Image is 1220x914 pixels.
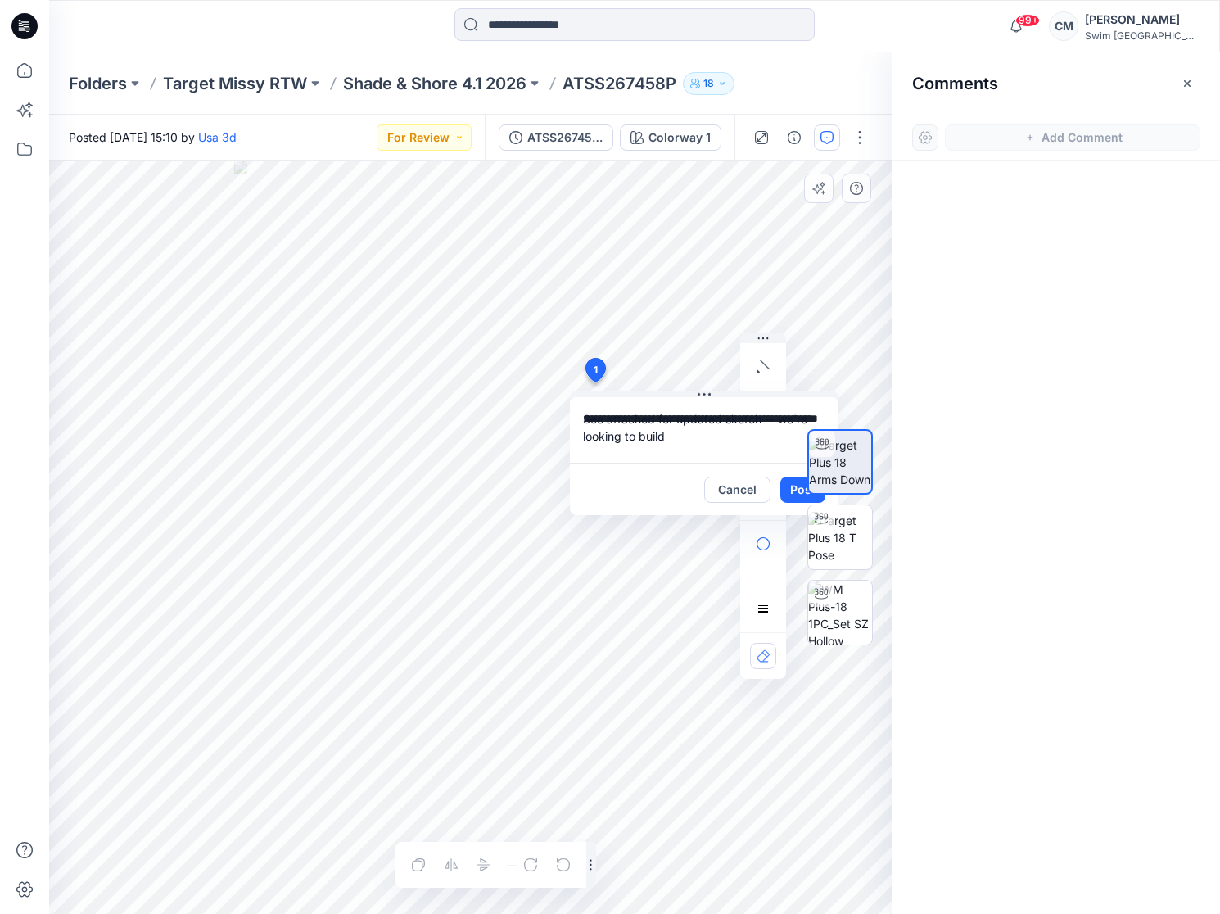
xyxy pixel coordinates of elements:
img: Target Plus 18 T Pose [808,512,872,563]
h2: Comments [912,74,998,93]
span: 99+ [1015,14,1040,27]
img: Target Plus 18 Arms Down [809,437,871,488]
button: Colorway 1 [620,124,721,151]
span: 1 [594,363,598,378]
div: [PERSON_NAME] [1085,10,1200,29]
button: Details [781,124,807,151]
img: WM Plus-18 1PC_Set SZ Hollow [808,581,872,645]
button: Cancel [704,477,770,503]
button: Post [780,477,825,503]
div: Colorway 1 [648,129,711,147]
a: Usa 3d [198,130,237,144]
button: 18 [683,72,734,95]
div: Swim [GEOGRAPHIC_DATA] [1085,29,1200,42]
button: Add Comment [945,124,1200,151]
a: Shade & Shore 4.1 2026 [343,72,526,95]
span: Posted [DATE] 15:10 by [69,129,237,146]
a: Folders [69,72,127,95]
a: Target Missy RTW [163,72,307,95]
div: CM [1049,11,1078,41]
p: ATSS267458P [563,72,676,95]
div: ATSS267458P [527,129,603,147]
button: ATSS267458P [499,124,613,151]
p: 18 [703,75,714,93]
